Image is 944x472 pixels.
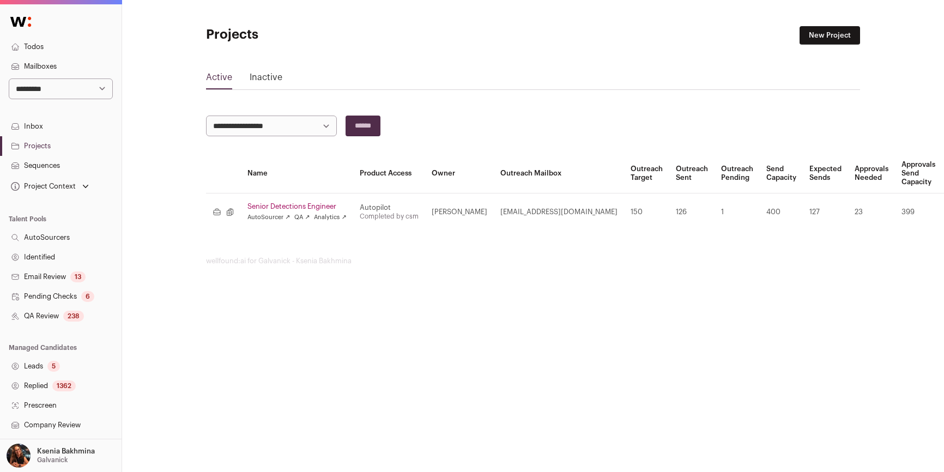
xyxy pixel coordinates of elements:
[37,456,68,464] p: Galvanick
[669,154,715,193] th: Outreach Sent
[895,154,942,193] th: Approvals Send Capacity
[206,71,232,88] a: Active
[360,213,419,220] a: Completed by csm
[494,154,624,193] th: Outreach Mailbox
[4,11,37,33] img: Wellfound
[715,193,760,231] td: 1
[9,182,76,191] div: Project Context
[760,154,803,193] th: Send Capacity
[241,154,353,193] th: Name
[848,154,895,193] th: Approvals Needed
[669,193,715,231] td: 126
[895,193,942,231] td: 399
[250,71,282,88] a: Inactive
[9,179,91,194] button: Open dropdown
[7,444,31,468] img: 13968079-medium_jpg
[803,193,848,231] td: 127
[353,154,425,193] th: Product Access
[37,447,95,456] p: Ksenia Bakhmina
[206,257,860,265] footer: wellfound:ai for Galvanick - Ksenia Bakhmina
[70,271,86,282] div: 13
[624,154,669,193] th: Outreach Target
[425,154,494,193] th: Owner
[47,361,60,372] div: 5
[294,213,310,222] a: QA ↗
[81,291,94,302] div: 6
[4,444,97,468] button: Open dropdown
[247,213,290,222] a: AutoSourcer ↗
[624,193,669,231] td: 150
[494,193,624,231] td: [EMAIL_ADDRESS][DOMAIN_NAME]
[360,203,419,212] div: Autopilot
[425,193,494,231] td: [PERSON_NAME]
[803,154,848,193] th: Expected Sends
[63,311,84,322] div: 238
[247,202,347,211] a: Senior Detections Engineer
[715,154,760,193] th: Outreach Pending
[760,193,803,231] td: 400
[206,26,424,44] h1: Projects
[52,380,76,391] div: 1362
[314,213,346,222] a: Analytics ↗
[848,193,895,231] td: 23
[800,26,860,45] a: New Project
